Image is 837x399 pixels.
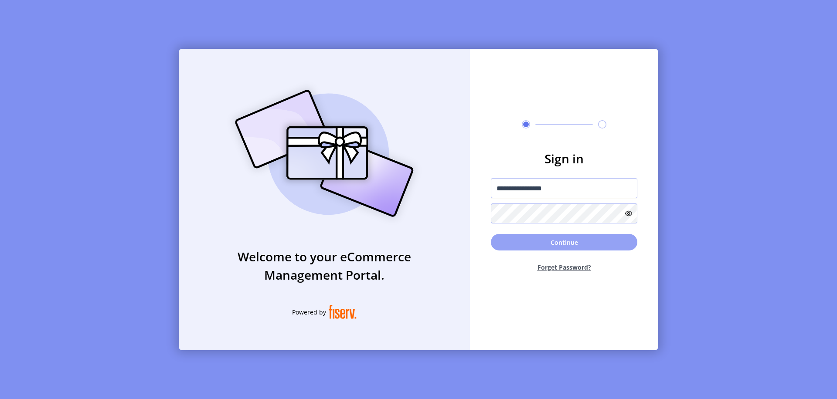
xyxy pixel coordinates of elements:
button: Continue [491,234,637,250]
button: Forget Password? [491,256,637,279]
h3: Sign in [491,149,637,168]
span: Powered by [292,308,326,317]
img: card_Illustration.svg [222,80,427,227]
h3: Welcome to your eCommerce Management Portal. [179,247,470,284]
